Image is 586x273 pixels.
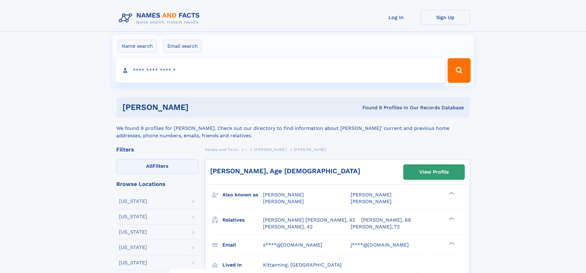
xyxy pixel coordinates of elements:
[222,240,263,250] h3: Email
[116,117,470,139] div: We found 9 profiles for [PERSON_NAME]. Check out our directory to find information about [PERSON_...
[122,103,276,111] h1: [PERSON_NAME]
[210,167,360,175] a: [PERSON_NAME], Age [DEMOGRAPHIC_DATA]
[163,40,202,53] label: Email search
[372,10,421,25] a: Log In
[254,147,287,152] span: [PERSON_NAME]
[119,230,147,235] div: [US_STATE]
[419,165,449,179] div: View Profile
[119,214,147,219] div: [US_STATE]
[222,260,263,270] h3: Lived in
[294,147,327,152] span: [PERSON_NAME]
[351,192,392,198] span: [PERSON_NAME]
[263,217,355,223] a: [PERSON_NAME] [PERSON_NAME], 42
[351,223,400,230] a: [PERSON_NAME], 72
[275,104,464,111] div: Found 9 Profiles In Our Records Database
[205,146,239,153] a: Names and Facts
[351,199,392,204] span: [PERSON_NAME]
[116,147,199,152] div: Filters
[118,40,157,53] label: Name search
[119,245,147,250] div: [US_STATE]
[263,223,313,230] a: [PERSON_NAME], 42
[116,10,205,26] img: Logo Names and Facts
[448,58,470,83] button: Search Button
[222,190,263,200] h3: Also known as
[146,163,153,169] span: All
[245,146,247,153] a: I
[116,58,445,83] input: search input
[404,165,464,179] a: View Profile
[116,181,199,187] div: Browse Locations
[263,262,342,268] span: Kittanning, [GEOGRAPHIC_DATA]
[361,217,411,223] a: [PERSON_NAME], 68
[119,260,147,265] div: [US_STATE]
[447,191,455,195] div: ❯
[263,199,304,204] span: [PERSON_NAME]
[447,241,455,245] div: ❯
[245,147,247,152] span: I
[222,215,263,225] h3: Relatives
[447,216,455,220] div: ❯
[421,10,470,25] a: Sign Up
[116,159,199,174] label: Filters
[254,146,287,153] a: [PERSON_NAME]
[263,192,304,198] span: [PERSON_NAME]
[119,199,147,204] div: [US_STATE]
